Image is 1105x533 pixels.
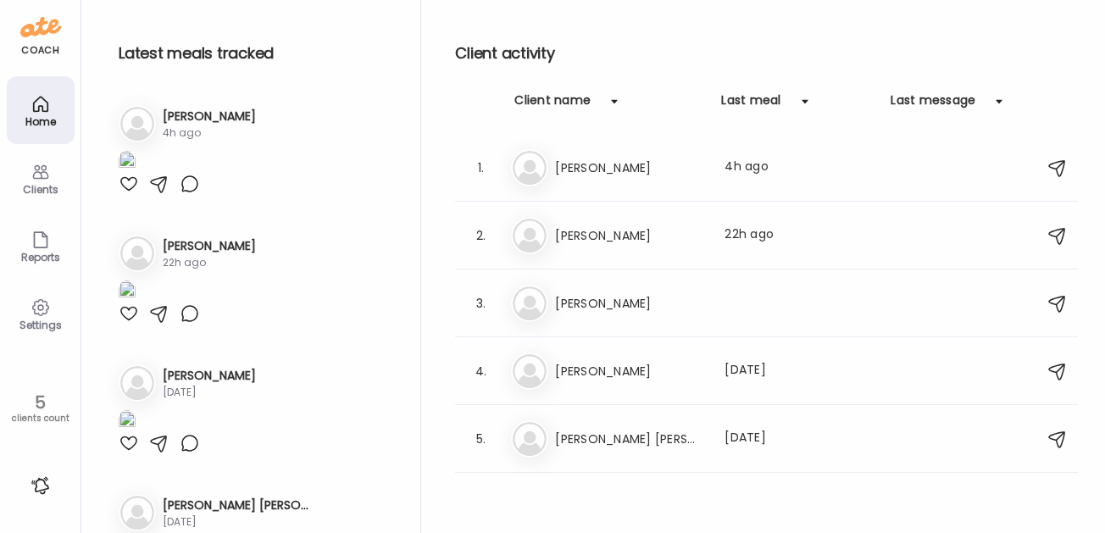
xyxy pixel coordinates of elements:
div: 22h ago [163,255,256,270]
h3: [PERSON_NAME] [555,293,704,314]
img: images%2Fmf1guhEDaDgMggiGutaIu5d9Db32%2FtzGRxtoo0H1I5MaxtBhP%2FvFtCKJZfp7uJiA6gzwk8_1080 [119,410,136,433]
div: 5 [6,392,75,413]
div: [DATE] [163,514,312,530]
div: 4h ago [163,125,256,141]
div: [DATE] [725,429,874,449]
img: images%2FXY7XyYHSuWV5ADoB7Etz8BrBvNm1%2F74xsdiSDnFiZHnvqklRq%2FX7LAvUhLX0k5qMncjw72_1080 [119,280,136,303]
img: bg-avatar-default.svg [120,236,154,270]
div: Reports [10,252,71,263]
div: 4. [470,361,491,381]
div: [DATE] [725,361,874,381]
h3: [PERSON_NAME] [555,225,704,246]
div: 2. [470,225,491,246]
img: bg-avatar-default.svg [120,496,154,530]
img: bg-avatar-default.svg [513,422,547,456]
img: bg-avatar-default.svg [513,286,547,320]
div: 4h ago [725,158,874,178]
img: bg-avatar-default.svg [513,151,547,185]
div: Home [10,116,71,127]
div: Clients [10,184,71,195]
h3: [PERSON_NAME] [163,237,256,255]
img: bg-avatar-default.svg [120,107,154,141]
div: Last message [891,92,975,119]
div: clients count [6,413,75,425]
div: 3. [470,293,491,314]
img: bg-avatar-default.svg [120,366,154,400]
h2: Client activity [455,41,1078,66]
h2: Latest meals tracked [119,41,393,66]
img: bg-avatar-default.svg [513,354,547,388]
h3: [PERSON_NAME] [PERSON_NAME] [163,497,312,514]
h3: [PERSON_NAME] [163,367,256,385]
div: 1. [470,158,491,178]
h3: [PERSON_NAME] [PERSON_NAME] [555,429,704,449]
div: [DATE] [163,385,256,400]
img: bg-avatar-default.svg [513,219,547,253]
div: Settings [10,319,71,330]
h3: [PERSON_NAME] [555,361,704,381]
h3: [PERSON_NAME] [163,108,256,125]
img: ate [20,14,61,41]
h3: [PERSON_NAME] [555,158,704,178]
div: coach [21,43,59,58]
img: images%2FvG3ax5xqzGR6dE0Le5k779rBJ853%2F1HORQLO2rfv7zpUv25l6%2FtRNO9Nq1sC1Ruvgv6Uo6_1080 [119,151,136,174]
div: Last meal [721,92,780,119]
div: Client name [514,92,591,119]
div: 5. [470,429,491,449]
div: 22h ago [725,225,874,246]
